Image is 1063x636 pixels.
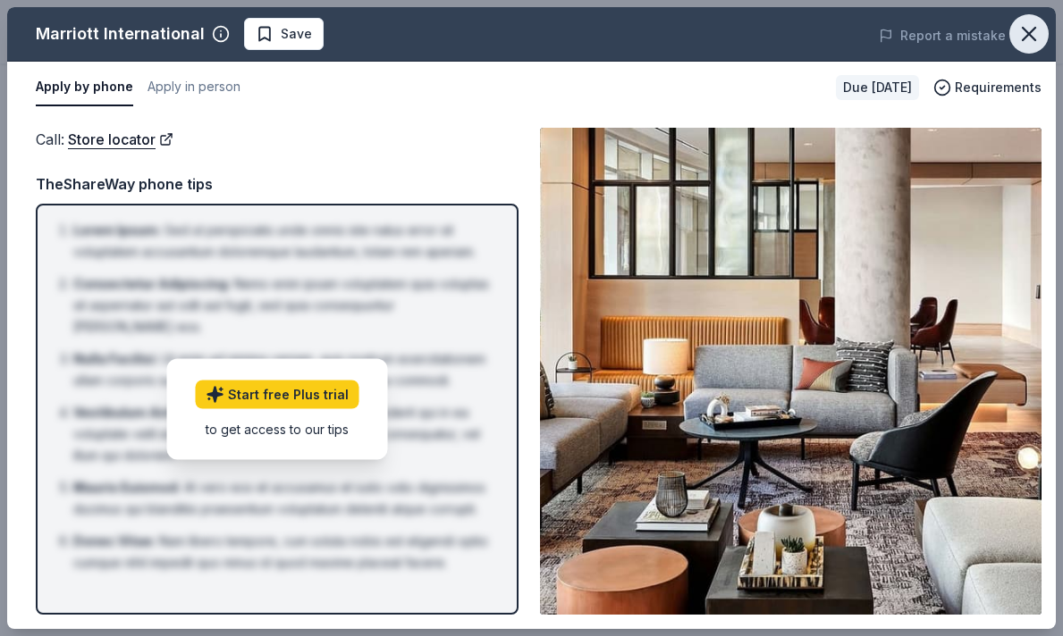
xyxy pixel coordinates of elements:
[73,531,492,573] li: Nam libero tempore, cum soluta nobis est eligendi optio cumque nihil impedit quo minus id quod ma...
[68,128,173,151] a: Store locator
[148,69,240,106] button: Apply in person
[281,23,312,45] span: Save
[73,222,161,238] span: Lorem Ipsum :
[540,128,1042,615] img: Image for Marriott International
[196,419,359,438] div: to get access to our tips
[36,172,519,196] div: TheShareWay phone tips
[73,405,184,420] span: Vestibulum Ante :
[836,75,919,100] div: Due [DATE]
[73,220,492,263] li: Sed ut perspiciatis unde omnis iste natus error sit voluptatem accusantium doloremque laudantium,...
[73,351,158,366] span: Nulla Facilisi :
[73,402,492,466] li: Quis autem vel eum iure reprehenderit qui in ea voluptate velit esse [PERSON_NAME] nihil molestia...
[196,380,359,408] a: Start free Plus trial
[879,25,1006,46] button: Report a mistake
[36,69,133,106] button: Apply by phone
[36,128,519,151] div: Call :
[933,77,1042,98] button: Requirements
[73,273,492,338] li: Nemo enim ipsam voluptatem quia voluptas sit aspernatur aut odit aut fugit, sed quia consequuntur...
[36,20,205,48] div: Marriott International
[73,533,156,548] span: Donec Vitae :
[73,480,181,495] span: Mauris Euismod :
[73,477,492,520] li: At vero eos et accusamus et iusto odio dignissimos ducimus qui blanditiis praesentium voluptatum ...
[955,77,1042,98] span: Requirements
[73,276,231,291] span: Consectetur Adipiscing :
[244,18,324,50] button: Save
[73,348,492,391] li: Ut enim ad minima veniam, quis nostrum exercitationem ullam corporis suscipit laboriosam, nisi ut...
